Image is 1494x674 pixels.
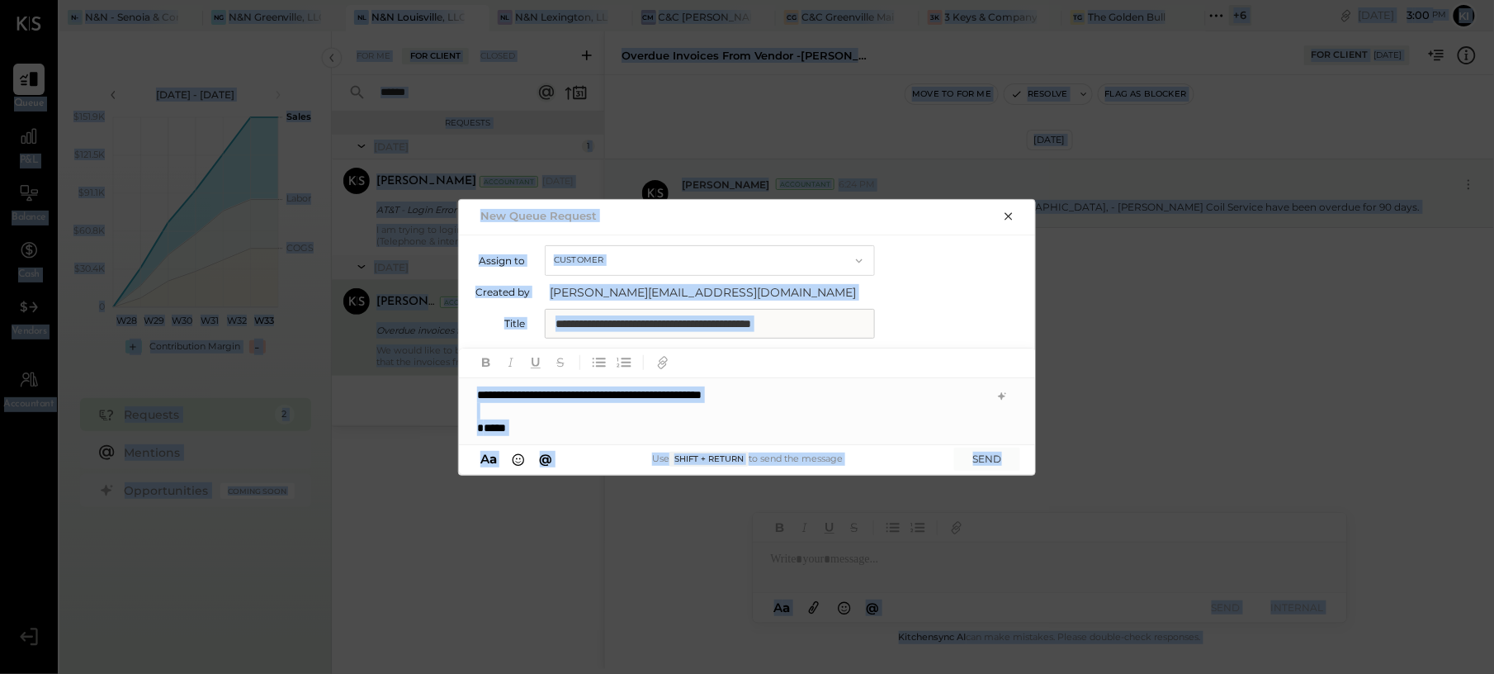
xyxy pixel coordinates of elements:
button: Unordered List [589,352,610,373]
h2: New Queue Request [480,209,597,222]
div: Use to send the message [557,452,938,467]
button: Italic [500,352,522,373]
button: Aa [475,450,502,468]
label: Assign to [475,254,525,267]
span: @ [540,451,553,467]
button: Bold [475,352,497,373]
label: Created by [475,286,530,298]
span: Shift + Return [669,452,749,467]
button: Add URL [652,352,674,373]
button: @ [535,450,558,468]
span: [PERSON_NAME][EMAIL_ADDRESS][DOMAIN_NAME] [550,284,880,301]
button: Ordered List [613,352,635,373]
button: Customer [545,245,875,276]
button: Strikethrough [550,352,571,373]
button: SEND [954,448,1020,470]
span: a [489,451,497,467]
button: Underline [525,352,546,373]
label: Title [475,317,525,330]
